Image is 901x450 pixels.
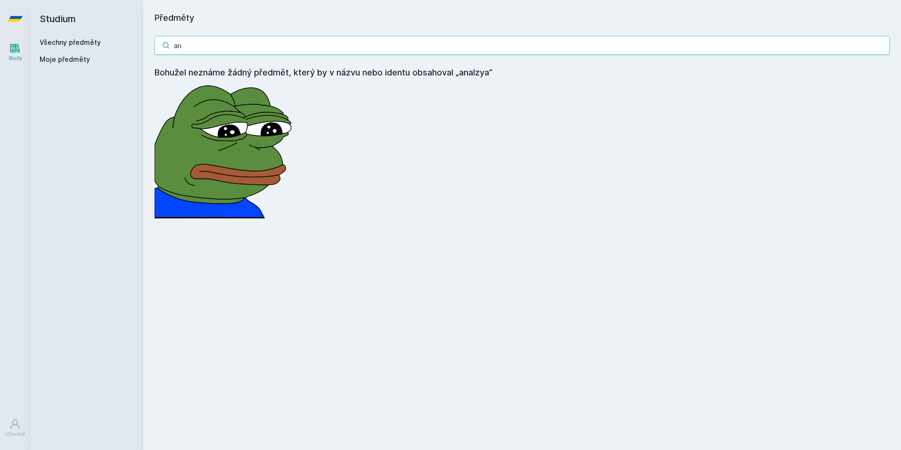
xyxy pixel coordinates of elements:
[2,414,28,442] a: Uživatel
[5,431,25,438] div: Uživatel
[2,38,28,67] a: Study
[40,55,90,64] span: Moje předměty
[155,11,890,25] h1: Předměty
[8,55,22,62] div: Study
[155,36,890,55] input: Název nebo ident předmětu…
[155,79,296,218] img: error_picture.png
[155,66,890,79] h4: Bohužel neznáme žádný předmět, který by v názvu nebo identu obsahoval „analzya”
[40,38,101,46] a: Všechny předměty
